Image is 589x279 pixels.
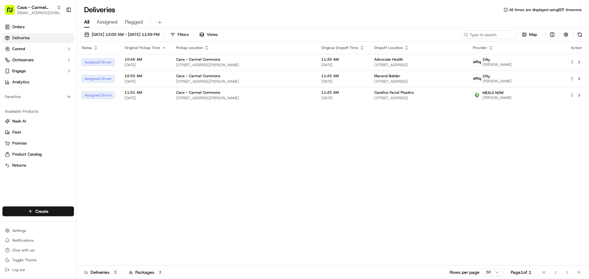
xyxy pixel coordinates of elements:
input: Type to search [461,30,517,39]
span: Settings [12,228,26,233]
span: Marand Builder [374,74,400,78]
a: Deliveries [2,33,74,43]
span: [DATE] [125,79,166,84]
div: Deliveries [84,269,119,275]
span: [PERSON_NAME] [483,95,512,100]
button: Create [2,206,74,216]
span: [STREET_ADDRESS] [374,79,463,84]
img: zifty-logo-trans-sq.png [473,75,481,83]
span: Promise [12,141,27,146]
span: Nash AI [12,119,26,124]
span: Provider [473,45,487,50]
a: Fleet [5,130,71,135]
a: Orders [2,22,74,32]
span: [STREET_ADDRESS][PERSON_NAME] [176,96,311,100]
span: 11:01 AM [125,90,166,95]
span: Assigned [97,18,117,26]
span: Zifty [483,57,490,62]
span: Status [82,45,92,50]
span: [STREET_ADDRESS] [374,96,463,100]
span: [DATE] [321,79,364,84]
div: 3 [157,270,164,275]
span: Original Dropoff Time [321,45,358,50]
h1: Deliveries [84,5,115,15]
div: Favorites [2,92,74,102]
span: 11:45 AM [321,74,364,78]
span: [STREET_ADDRESS][PERSON_NAME] [176,62,311,67]
img: zifty-logo-trans-sq.png [473,58,481,66]
span: [STREET_ADDRESS][PERSON_NAME] [176,79,311,84]
span: Analytics [12,79,29,85]
span: Filters [178,32,189,37]
span: 10:55 AM [125,74,166,78]
button: Nash AI [2,116,74,126]
span: Pickup Location [176,45,203,50]
span: [DATE] [125,96,166,100]
button: Filters [167,30,191,39]
button: Control [2,44,74,54]
button: Map [519,30,540,39]
span: Control [12,46,25,52]
div: 3 [112,270,119,275]
p: Rows per page [450,269,479,275]
span: Zifty [483,74,490,79]
span: Orders [12,24,25,30]
span: [DATE] [321,62,364,67]
button: Returns [2,160,74,170]
div: Available Products [2,107,74,116]
span: Dropoff Location [374,45,403,50]
span: [STREET_ADDRESS] [374,62,463,67]
a: Nash AI [5,119,71,124]
div: Page 1 of 1 [511,269,531,275]
span: Views [207,32,218,37]
button: Cava - Carmel Commons[EMAIL_ADDRESS][DOMAIN_NAME] [2,2,64,17]
span: Log out [12,267,25,272]
span: [DATE] [321,96,364,100]
a: Analytics [2,77,74,87]
button: Notifications [2,236,74,245]
span: Original Pickup Time [125,45,160,50]
span: Deliveries [12,35,30,41]
span: Flagged [125,18,143,26]
span: [PERSON_NAME] [483,79,512,84]
button: Fleet [2,127,74,137]
button: Cava - Carmel Commons [17,4,54,10]
a: Product Catalog [5,152,71,157]
span: Orchestrate [12,57,34,63]
button: Promise [2,138,74,148]
span: [DATE] [125,62,166,67]
button: [EMAIL_ADDRESS][DOMAIN_NAME] [17,10,61,15]
span: Map [529,32,537,37]
button: Views [197,30,220,39]
button: Log out [2,266,74,274]
span: Toggle Theme [12,258,37,262]
span: [PERSON_NAME] [483,62,512,67]
button: Chat with us! [2,246,74,254]
span: MEALS NOW [483,90,504,95]
span: Notifications [12,238,34,243]
span: Engage [12,68,26,74]
span: Cava - Carmel Commons [176,90,220,95]
span: Advocate Health [374,57,403,62]
span: Cava - Carmel Commons [176,74,220,78]
span: Returns [12,163,26,168]
button: Engage [2,66,74,76]
span: Chat with us! [12,248,35,253]
span: All [84,18,89,26]
button: Refresh [576,30,584,39]
button: [DATE] 12:00 AM - [DATE] 11:59 PM [82,30,162,39]
span: [DATE] 12:00 AM - [DATE] 11:59 PM [92,32,160,37]
button: Product Catalog [2,149,74,159]
div: Packages [129,269,164,275]
img: melas_now_logo.png [473,91,481,99]
span: All times are displayed using EDT timezone [509,7,582,12]
span: 11:45 AM [321,90,364,95]
span: 10:46 AM [125,57,166,62]
a: Promise [5,141,71,146]
span: Fleet [12,130,21,135]
span: Cava - Carmel Commons [176,57,220,62]
div: Action [570,45,583,50]
span: Create [35,208,48,214]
